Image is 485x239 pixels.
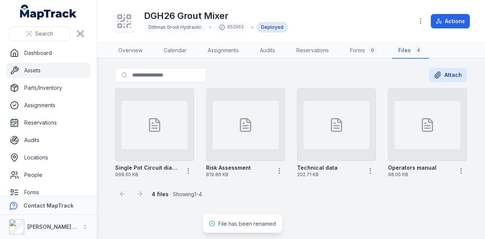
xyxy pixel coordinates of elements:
strong: Contact MapTrack [23,202,74,209]
strong: [PERSON_NAME] Group [27,223,89,230]
a: Forms [6,185,91,200]
a: Reservations [6,115,91,130]
strong: Operators manual [388,164,436,172]
div: 052863 [214,22,248,33]
a: Parts/Inventory [6,80,91,95]
h1: DGH26 Grout Mixer [144,10,288,22]
a: Reservations [290,43,335,59]
strong: 4 files [152,191,169,197]
div: 4 [414,46,423,55]
a: Overview [112,43,149,59]
button: Actions [431,14,470,28]
a: Audits [254,43,281,59]
span: Search [35,30,53,37]
a: Calendar [158,43,192,59]
span: · Showing 1 - 4 [152,191,202,197]
strong: Risk Assessment [206,164,251,172]
a: Files4 [392,43,429,59]
span: 98.05 KB [388,172,452,178]
strong: Single Pot Circuit diagram [115,164,180,172]
a: Assignments [202,43,245,59]
a: Audits [6,133,91,148]
span: 998.65 KB [115,172,180,178]
div: Deployed [257,22,288,33]
button: Attach [429,68,467,82]
a: Dashboard [6,45,91,61]
a: People [6,167,91,183]
span: File has been renamed [218,220,276,227]
a: Locations [6,150,91,165]
div: 0 [368,46,377,55]
strong: Technical data [297,164,338,172]
span: 202.71 KB [297,172,361,178]
button: Search [9,27,70,41]
a: MapTrack [20,5,77,20]
a: Assets [6,63,91,78]
a: Forms0 [344,43,383,59]
span: Dittman Grout Hydraulic [149,24,202,30]
a: Assignments [6,98,91,113]
span: 819.86 KB [206,172,271,178]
